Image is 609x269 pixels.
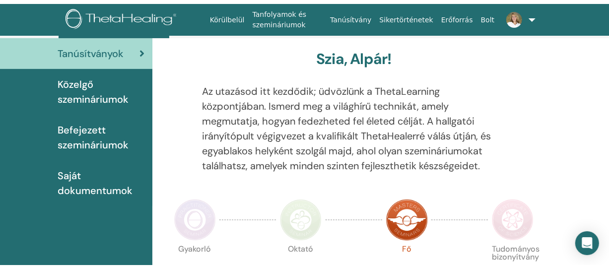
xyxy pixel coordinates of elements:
[575,227,599,251] div: Open Intercom Messenger
[402,240,411,250] font: Fő
[206,7,249,25] a: Körülbelül
[386,195,428,237] img: Fő
[58,43,124,56] font: Tanúsítványok
[492,240,540,258] font: Tudományos bizonyítvány
[330,12,371,20] font: Tanúsítvány
[437,7,477,25] a: Erőforrás
[58,165,133,193] font: Saját dokumentumok
[326,7,375,25] a: Tanúsítvány
[441,12,473,20] font: Erőforrás
[280,195,322,237] img: Oktató
[174,195,216,237] img: Gyakorló
[202,81,491,168] font: Az utazásod itt kezdődik; üdvözlünk a ThetaLearning központjában. Ismerd meg a világhírű techniká...
[477,7,499,25] a: Bolt
[210,12,245,20] font: Körülbelül
[316,45,391,65] font: Szia, Alpár!
[288,240,314,250] font: Oktató
[506,8,522,24] img: default.jpg
[179,240,211,250] font: Gyakorló
[66,5,180,27] img: logo.png
[249,1,327,30] a: Tanfolyamok és szemináriumok
[481,12,495,20] font: Bolt
[58,120,129,147] font: Befejezett szemináriumok
[376,7,437,25] a: Sikertörténetek
[492,195,534,237] img: Tudományos bizonyítvány
[58,74,129,102] font: Közelgő szemináriumok
[380,12,433,20] font: Sikertörténetek
[253,6,307,25] font: Tanfolyamok és szemináriumok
